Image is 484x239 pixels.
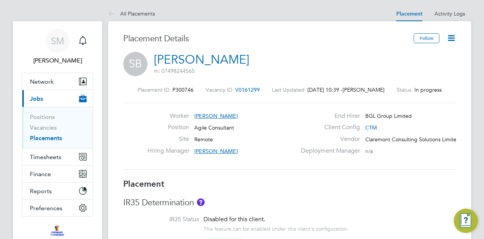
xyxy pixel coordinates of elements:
[194,112,238,119] span: [PERSON_NAME]
[30,153,61,161] span: Timesheets
[272,86,304,93] label: Last Updated
[30,187,52,195] span: Reports
[123,52,147,76] span: SB
[434,10,465,17] a: Activity Logs
[343,86,385,93] span: [PERSON_NAME]
[30,113,55,120] a: Positions
[147,147,189,155] label: Hiring Manager
[296,135,360,143] label: Vendor
[397,86,411,93] label: Status
[365,136,460,143] span: Claremont Consulting Solutions Limited
[296,112,360,120] label: End Hirer
[30,95,43,102] span: Jobs
[296,123,360,131] label: Client Config
[108,10,155,17] a: All Placements
[147,112,189,120] label: Worker
[203,216,265,223] span: Disabled for this client.
[365,148,373,155] span: n/a
[30,134,62,142] a: Placements
[138,86,169,93] label: Placement ID
[30,205,62,212] span: Preferences
[30,124,57,131] a: Vacancies
[123,179,164,189] b: Placement
[154,67,195,74] span: m: 07498244565
[235,86,260,93] span: V0161299
[50,224,64,236] img: bglgroup-logo-retina.png
[194,136,213,143] span: Remote
[203,223,349,232] div: This feature can be enabled under this client's configuration.
[414,86,442,93] span: In progress
[123,197,456,208] h3: IR35 Determination
[30,78,54,85] span: Network
[365,124,377,131] span: CTM
[296,147,360,155] label: Deployment Manager
[307,86,343,93] span: [DATE] 10:39 -
[365,112,412,119] span: BGL Group Limited
[454,209,478,233] button: Engage Resource Center
[154,52,249,67] a: [PERSON_NAME]
[206,86,232,93] label: Vacancy ID
[396,11,422,17] a: Placement
[51,36,64,46] span: SM
[172,86,194,93] span: P300746
[22,224,93,236] a: Go to home page
[123,216,199,223] label: IR35 Status
[147,123,189,131] label: Position
[123,33,408,44] h3: Placement Details
[30,170,51,178] span: Finance
[22,29,93,65] a: Go to account details
[194,148,238,155] span: [PERSON_NAME]
[147,135,189,143] label: Site
[197,198,205,206] button: About IR35
[414,33,439,43] button: Follow
[22,56,93,65] span: Shelby Martin
[194,124,234,131] span: Agile Consultant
